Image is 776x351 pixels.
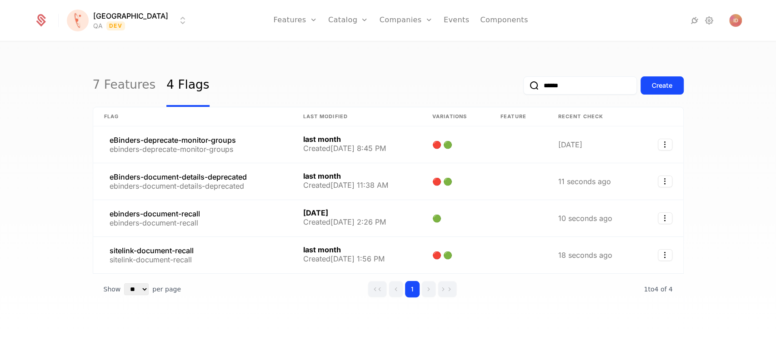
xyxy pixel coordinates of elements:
[166,64,209,107] a: 4 Flags
[421,107,490,126] th: Variations
[652,81,672,90] div: Create
[389,281,403,297] button: Go to previous page
[70,10,188,30] button: Select environment
[490,107,547,126] th: Feature
[124,283,149,295] select: Select page size
[729,14,742,27] img: Igor Dević
[292,107,421,126] th: Last Modified
[658,175,672,187] button: Select action
[368,281,387,297] button: Go to first page
[644,286,668,293] span: 1 to 4 of
[729,14,742,27] button: Open user button
[93,107,292,126] th: Flag
[67,10,89,31] img: Florence
[106,21,125,30] span: Dev
[104,285,121,294] span: Show
[689,15,700,26] a: Integrations
[93,21,103,30] div: QA
[658,249,672,261] button: Select action
[368,281,457,297] div: Page navigation
[405,281,420,297] button: Go to page 1
[93,64,156,107] a: 7 Features
[547,107,639,126] th: Recent check
[438,281,457,297] button: Go to last page
[644,286,672,293] span: 4
[93,10,168,21] span: [GEOGRAPHIC_DATA]
[421,281,436,297] button: Go to next page
[658,212,672,224] button: Select action
[704,15,715,26] a: Settings
[658,139,672,150] button: Select action
[641,76,684,95] button: Create
[152,285,181,294] span: per page
[93,274,684,305] div: Table pagination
